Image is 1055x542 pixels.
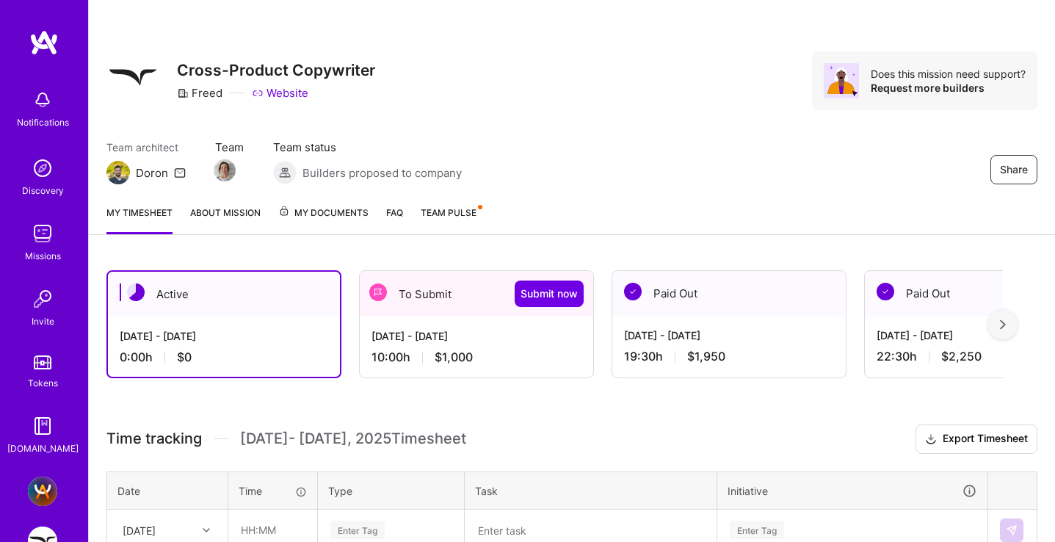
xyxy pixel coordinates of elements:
[28,375,58,391] div: Tokens
[32,314,54,329] div: Invite
[515,281,584,307] button: Submit now
[624,328,834,343] div: [DATE] - [DATE]
[240,430,466,448] span: [DATE] - [DATE] , 2025 Timesheet
[25,248,61,264] div: Missions
[302,165,462,181] span: Builders proposed to company
[28,85,57,115] img: bell
[17,115,69,130] div: Notifications
[421,205,481,234] a: Team Pulse
[360,271,593,317] div: To Submit
[916,424,1037,454] button: Export Timesheet
[24,477,61,506] a: A.Team - Full-stack Demand Growth team!
[624,283,642,300] img: Paid Out
[239,483,307,499] div: Time
[871,67,1026,81] div: Does this mission need support?
[877,283,894,300] img: Paid Out
[22,183,64,198] div: Discovery
[28,477,57,506] img: A.Team - Full-stack Demand Growth team!
[318,471,465,510] th: Type
[29,29,59,56] img: logo
[371,350,581,365] div: 10:00 h
[687,349,725,364] span: $1,950
[941,349,982,364] span: $2,250
[730,518,784,541] div: Enter Tag
[421,207,476,218] span: Team Pulse
[990,155,1037,184] button: Share
[34,355,51,369] img: tokens
[521,286,578,301] span: Submit now
[278,205,369,221] span: My Documents
[177,85,222,101] div: Freed
[177,87,189,99] i: icon CompanyGray
[386,205,403,234] a: FAQ
[371,328,581,344] div: [DATE] - [DATE]
[190,205,261,234] a: About Mission
[106,430,202,448] span: Time tracking
[123,522,156,538] div: [DATE]
[174,167,186,178] i: icon Mail
[120,328,328,344] div: [DATE] - [DATE]
[28,284,57,314] img: Invite
[177,350,192,365] span: $0
[214,159,236,181] img: Team Member Avatar
[106,161,130,184] img: Team Architect
[824,63,859,98] img: Avatar
[1000,162,1028,177] span: Share
[127,283,145,301] img: Active
[106,205,173,234] a: My timesheet
[28,219,57,248] img: teamwork
[612,271,846,316] div: Paid Out
[252,85,308,101] a: Website
[624,349,834,364] div: 19:30 h
[330,518,385,541] div: Enter Tag
[1006,524,1018,536] img: Submit
[871,81,1026,95] div: Request more builders
[120,350,328,365] div: 0:00 h
[177,61,375,79] h3: Cross-Product Copywriter
[273,161,297,184] img: Builders proposed to company
[203,527,210,534] i: icon Chevron
[435,350,473,365] span: $1,000
[107,471,228,510] th: Date
[925,432,937,447] i: icon Download
[28,153,57,183] img: discovery
[273,140,462,155] span: Team status
[106,140,186,155] span: Team architect
[136,165,168,181] div: Doron
[215,140,244,155] span: Team
[215,158,234,183] a: Team Member Avatar
[28,411,57,441] img: guide book
[465,471,717,510] th: Task
[369,283,387,301] img: To Submit
[108,272,340,317] div: Active
[278,205,369,234] a: My Documents
[7,441,79,456] div: [DOMAIN_NAME]
[728,483,977,499] div: Initiative
[1000,319,1006,330] img: right
[106,51,159,104] img: Company Logo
